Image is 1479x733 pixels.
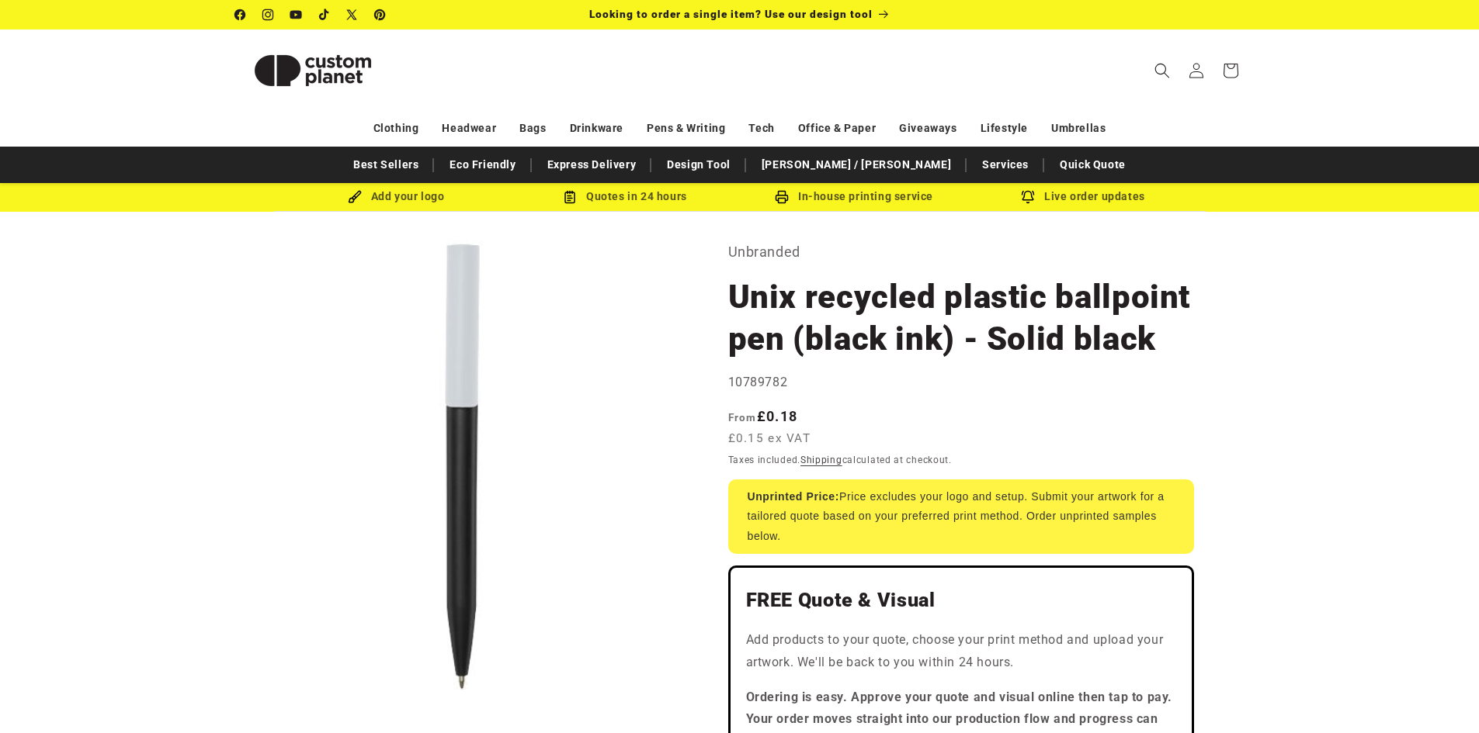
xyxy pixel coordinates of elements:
[748,115,774,142] a: Tech
[647,115,725,142] a: Pens & Writing
[740,187,969,206] div: In-house printing service
[442,115,496,142] a: Headwear
[1021,190,1035,204] img: Order updates
[235,36,391,105] img: Custom Planet
[563,190,577,204] img: Order Updates Icon
[899,115,956,142] a: Giveaways
[746,629,1176,674] p: Add products to your quote, choose your print method and upload your artwork. We'll be back to yo...
[728,452,1194,468] div: Taxes included. calculated at checkout.
[798,115,876,142] a: Office & Paper
[540,151,644,178] a: Express Delivery
[442,151,523,178] a: Eco Friendly
[748,490,840,503] strong: Unprinted Price:
[282,187,511,206] div: Add your logo
[511,187,740,206] div: Quotes in 24 hours
[659,151,738,178] a: Design Tool
[969,187,1198,206] div: Live order updates
[229,29,396,111] a: Custom Planet
[235,240,689,693] media-gallery: Gallery Viewer
[728,411,757,424] span: From
[728,276,1194,360] h1: Unix recycled plastic ballpoint pen (black ink) - Solid black
[373,115,419,142] a: Clothing
[728,240,1194,265] p: Unbranded
[728,430,811,448] span: £0.15 ex VAT
[348,190,362,204] img: Brush Icon
[746,588,1176,613] h2: FREE Quote & Visual
[570,115,623,142] a: Drinkware
[754,151,959,178] a: [PERSON_NAME] / [PERSON_NAME]
[1052,151,1134,178] a: Quick Quote
[728,375,788,389] span: 10789782
[1051,115,1106,142] a: Umbrellas
[1145,54,1179,88] summary: Search
[519,115,546,142] a: Bags
[345,151,426,178] a: Best Sellers
[589,8,873,20] span: Looking to order a single item? Use our design tool
[974,151,1036,178] a: Services
[728,479,1194,554] div: Price excludes your logo and setup. Submit your artwork for a tailored quote based on your prefer...
[981,115,1028,142] a: Lifestyle
[775,190,789,204] img: In-house printing
[728,408,798,424] strong: £0.18
[800,455,842,465] a: Shipping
